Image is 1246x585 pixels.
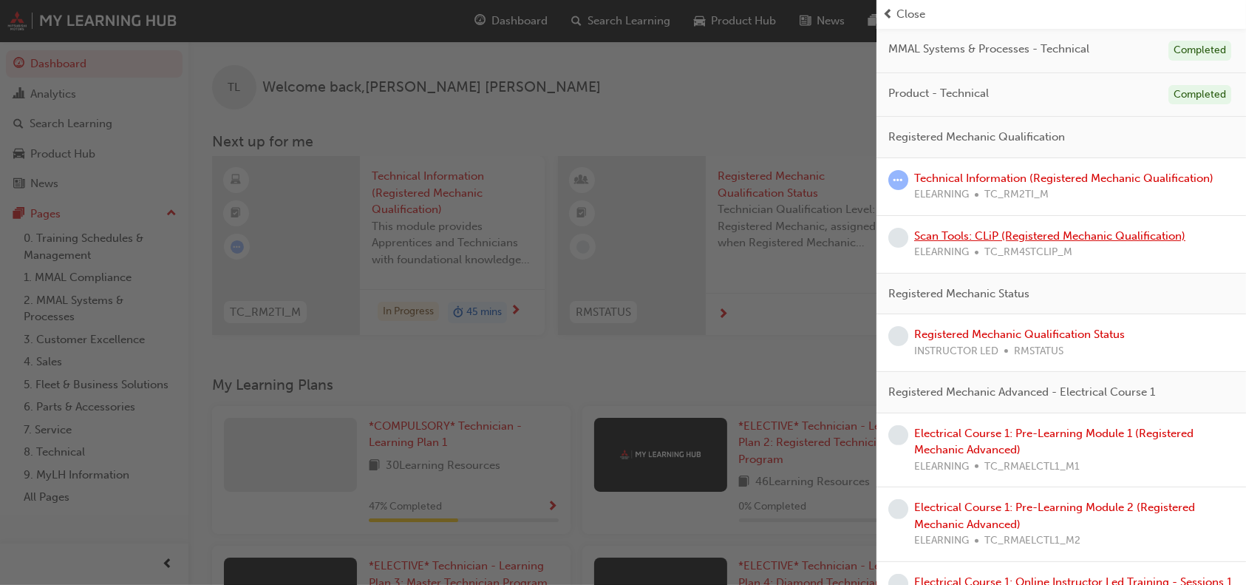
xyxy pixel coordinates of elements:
span: ELEARNING [914,244,969,261]
span: learningRecordVerb_ATTEMPT-icon [888,170,908,190]
div: Completed [1168,85,1231,105]
a: Electrical Course 1: Pre-Learning Module 1 (Registered Mechanic Advanced) [914,427,1194,457]
span: Close [896,6,925,23]
span: ELEARNING [914,459,969,476]
span: prev-icon [882,6,893,23]
button: prev-iconClose [882,6,1240,23]
div: Completed [1168,41,1231,61]
a: Technical Information (Registered Mechanic Qualification) [914,172,1213,185]
span: learningRecordVerb_NONE-icon [888,425,908,445]
span: RMSTATUS [1014,343,1063,360]
a: Registered Mechanic Qualification Status [914,328,1125,341]
span: TC_RMAELCTL1_M2 [984,532,1080,550]
span: Product - Technical [888,85,989,102]
span: INSTRUCTOR LED [914,343,998,360]
span: learningRecordVerb_NONE-icon [888,228,908,248]
span: learningRecordVerb_NONE-icon [888,326,908,346]
span: Registered Mechanic Advanced - Electrical Course 1 [888,384,1155,401]
span: MMAL Systems & Processes - Technical [888,41,1089,58]
span: TC_RMAELCTL1_M1 [984,459,1080,476]
span: ELEARNING [914,186,969,203]
span: TC_RM4STCLIP_M [984,244,1072,261]
a: Scan Tools: CLiP (Registered Mechanic Qualification) [914,229,1185,243]
span: TC_RM2TI_M [984,186,1049,203]
span: Registered Mechanic Qualification [888,129,1065,146]
span: ELEARNING [914,532,969,550]
a: Electrical Course 1: Pre-Learning Module 2 (Registered Mechanic Advanced) [914,501,1195,531]
span: Registered Mechanic Status [888,285,1029,302]
span: learningRecordVerb_NONE-icon [888,499,908,519]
